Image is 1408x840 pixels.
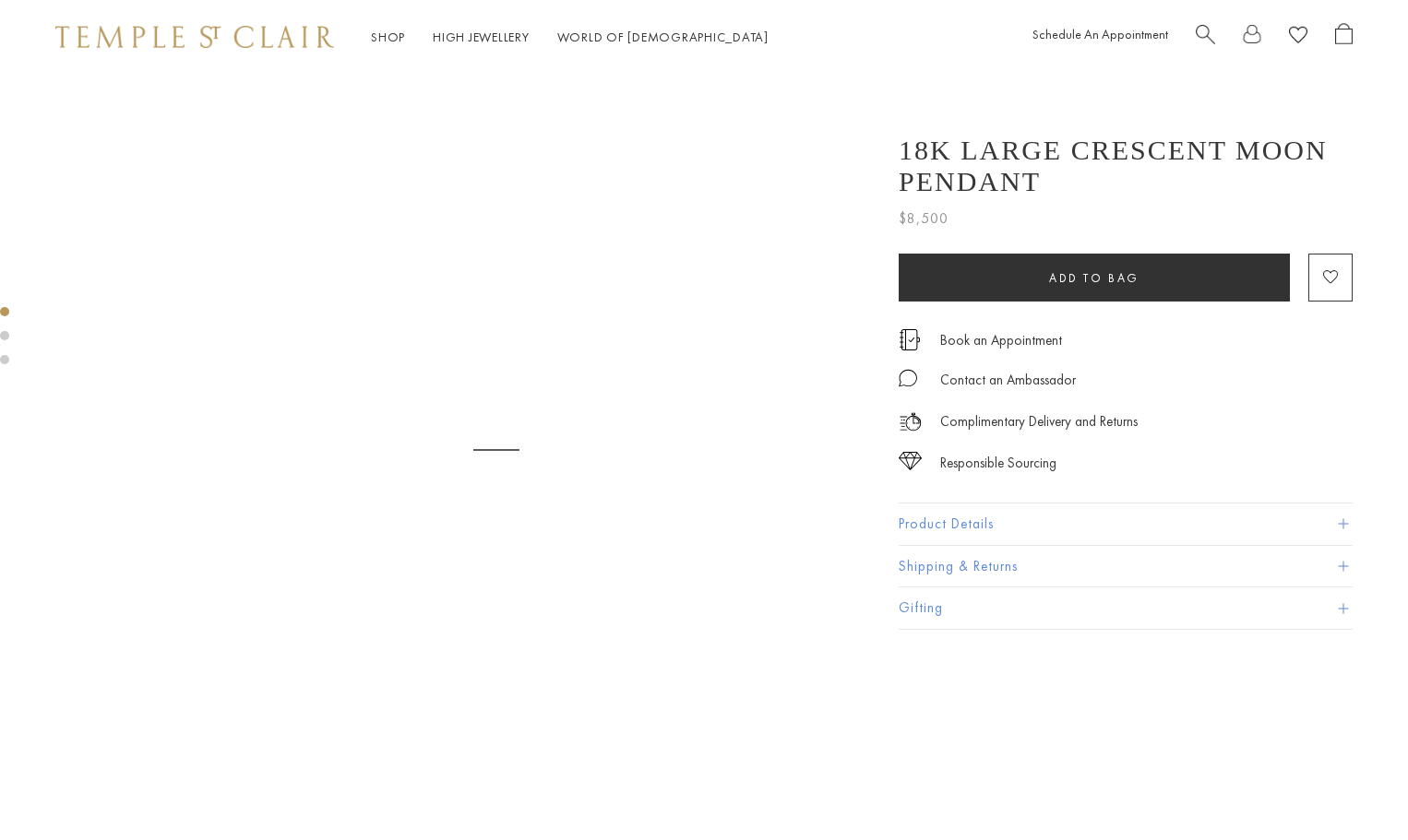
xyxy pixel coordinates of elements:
img: icon_delivery.svg [899,410,922,433]
img: MessageIcon-01_2.svg [899,369,917,387]
nav: Main navigation [371,26,769,49]
a: View Wishlist [1289,23,1307,52]
img: icon_sourcing.svg [899,452,922,470]
a: Open Shopping Bag [1335,23,1353,52]
p: Complimentary Delivery and Returns [940,410,1138,433]
img: icon_appointment.svg [899,329,921,350]
button: Gifting [899,587,1353,629]
button: Product Details [899,503,1353,545]
a: High JewelleryHigh Jewellery [433,29,530,45]
a: Schedule An Appointment [1032,26,1168,42]
h1: 18K Large Crescent Moon Pendant [899,135,1353,197]
a: World of [DEMOGRAPHIC_DATA]World of [DEMOGRAPHIC_DATA] [557,29,769,45]
div: Responsible Sourcing [940,452,1056,475]
img: Temple St. Clair [55,26,334,48]
button: Add to bag [899,254,1290,302]
span: Add to bag [1049,270,1140,286]
div: Contact an Ambassador [940,369,1076,392]
button: Shipping & Returns [899,546,1353,587]
span: $8,500 [899,207,949,231]
a: ShopShop [371,29,405,45]
a: Search [1196,23,1215,52]
a: Book an Appointment [940,330,1062,350]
